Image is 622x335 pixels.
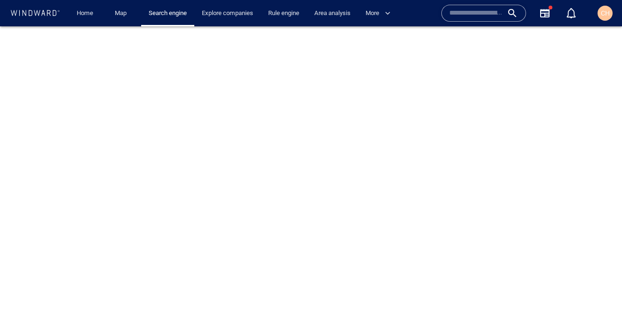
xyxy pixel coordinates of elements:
a: Map [111,5,134,22]
button: CH [596,4,614,23]
iframe: Chat [582,293,615,328]
span: More [366,8,391,19]
a: Home [73,5,97,22]
a: Search engine [145,5,191,22]
span: CH [601,9,610,17]
button: Map [107,5,137,22]
a: Area analysis [311,5,354,22]
a: Rule engine [264,5,303,22]
div: Notification center [566,8,577,19]
button: Home [70,5,100,22]
a: Explore companies [198,5,257,22]
button: More [362,5,399,22]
